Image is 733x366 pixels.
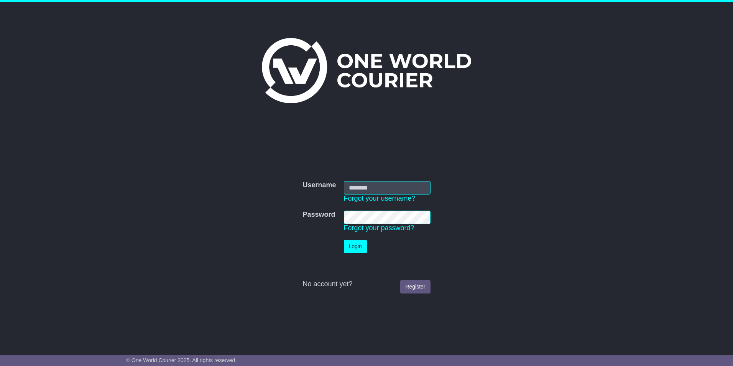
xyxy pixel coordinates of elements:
a: Forgot your username? [344,195,416,202]
a: Register [400,280,430,293]
label: Password [302,211,335,219]
button: Login [344,240,367,253]
img: One World [262,38,471,103]
label: Username [302,181,336,190]
a: Forgot your password? [344,224,414,232]
div: No account yet? [302,280,430,289]
span: © One World Courier 2025. All rights reserved. [126,357,237,363]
